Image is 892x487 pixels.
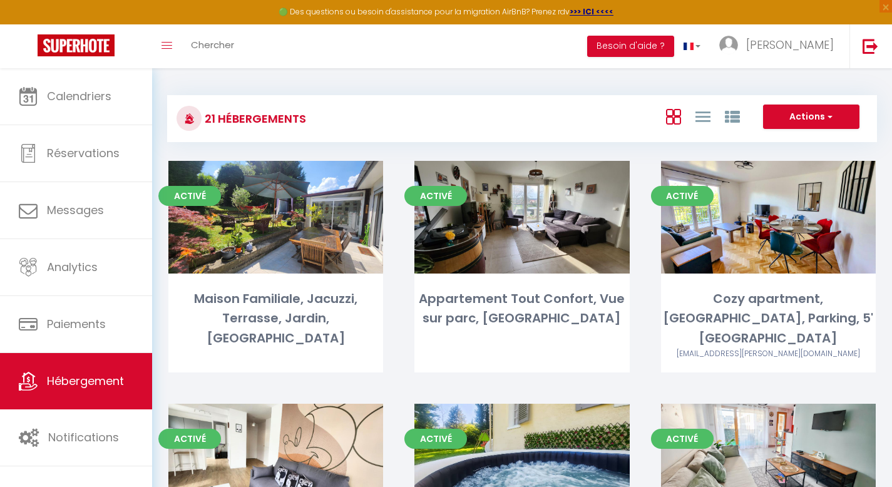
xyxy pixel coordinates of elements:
span: Activé [404,429,467,449]
span: Activé [158,186,221,206]
a: Vue en Box [666,106,681,126]
img: logout [863,38,878,54]
span: Analytics [47,259,98,275]
span: Notifications [48,429,119,445]
span: [PERSON_NAME] [746,37,834,53]
span: Paiements [47,316,106,332]
div: Airbnb [661,348,876,360]
a: Vue par Groupe [725,106,740,126]
div: Maison Familiale, Jacuzzi, Terrasse, Jardin, [GEOGRAPHIC_DATA] [168,289,383,348]
img: Super Booking [38,34,115,56]
button: Besoin d'aide ? [587,36,674,57]
span: Activé [651,186,714,206]
span: Hébergement [47,373,124,389]
div: Cozy apartment, [GEOGRAPHIC_DATA], Parking, 5' [GEOGRAPHIC_DATA] [661,289,876,348]
a: Vue en Liste [695,106,710,126]
span: Activé [651,429,714,449]
span: Messages [47,202,104,218]
span: Activé [404,186,467,206]
a: Chercher [182,24,244,68]
div: Appartement Tout Confort, Vue sur parc, [GEOGRAPHIC_DATA] [414,289,629,329]
span: Calendriers [47,88,111,104]
button: Actions [763,105,859,130]
a: >>> ICI <<<< [570,6,613,17]
h3: 21 Hébergements [202,105,306,133]
span: Réservations [47,145,120,161]
span: Chercher [191,38,234,51]
img: ... [719,36,738,54]
span: Activé [158,429,221,449]
a: ... [PERSON_NAME] [710,24,849,68]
